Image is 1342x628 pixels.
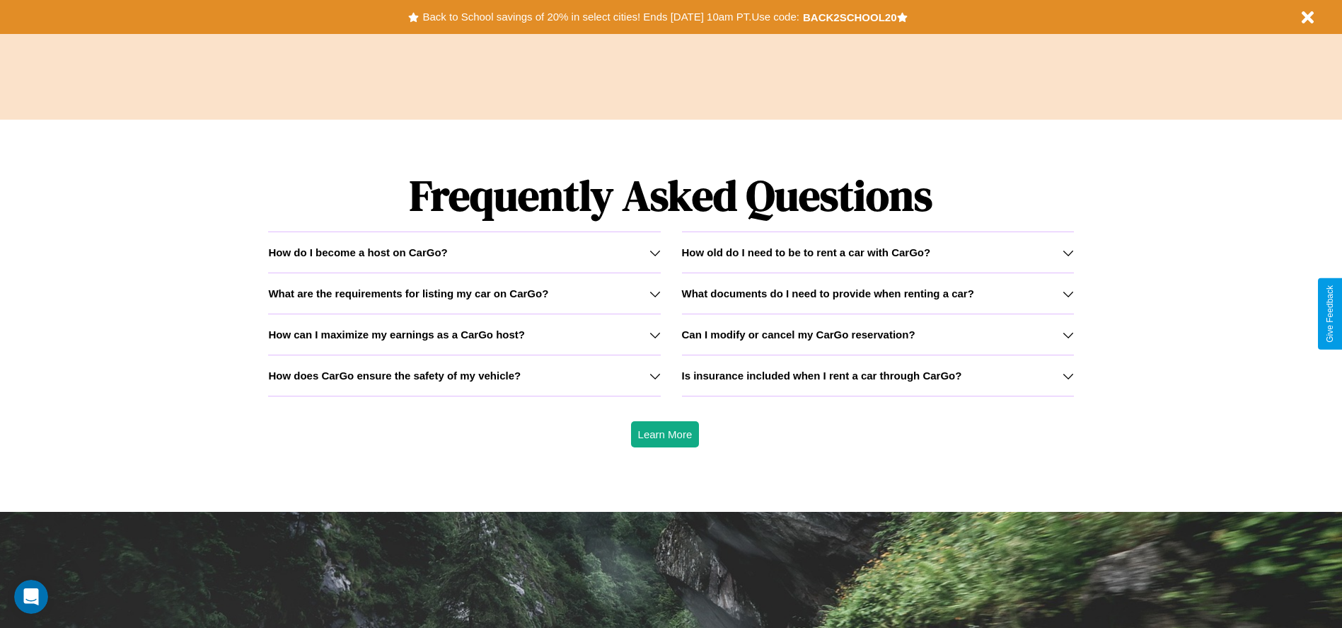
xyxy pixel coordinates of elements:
[682,246,931,258] h3: How old do I need to be to rent a car with CarGo?
[1325,285,1335,343] div: Give Feedback
[14,580,48,614] iframe: Intercom live chat
[419,7,802,27] button: Back to School savings of 20% in select cities! Ends [DATE] 10am PT.Use code:
[682,329,915,341] h3: Can I modify or cancel my CarGo reservation?
[268,159,1073,232] h1: Frequently Asked Questions
[803,11,897,23] b: BACK2SCHOOL20
[631,421,700,447] button: Learn More
[268,246,447,258] h3: How do I become a host on CarGo?
[268,329,525,341] h3: How can I maximize my earnings as a CarGo host?
[682,287,974,299] h3: What documents do I need to provide when renting a car?
[268,287,548,299] h3: What are the requirements for listing my car on CarGo?
[268,370,521,382] h3: How does CarGo ensure the safety of my vehicle?
[682,370,962,382] h3: Is insurance included when I rent a car through CarGo?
